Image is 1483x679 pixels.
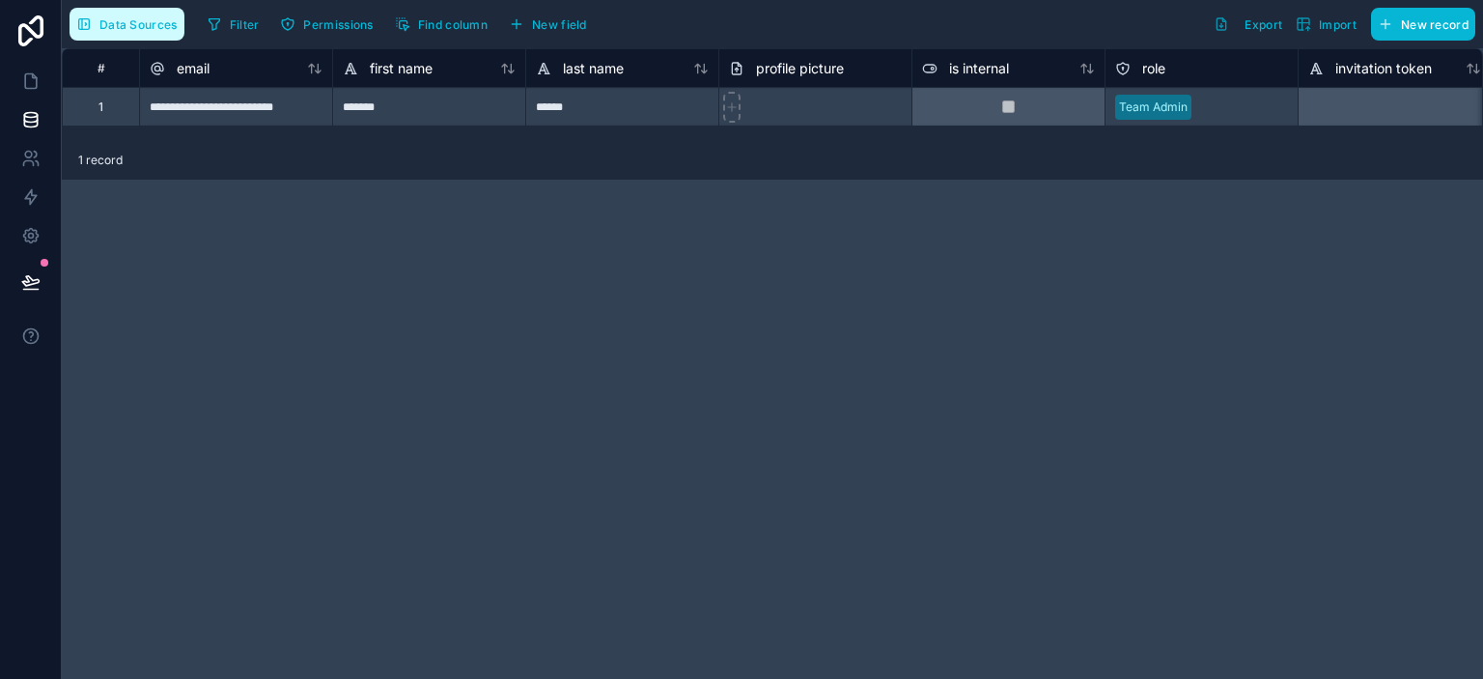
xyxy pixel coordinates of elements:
span: first name [370,59,433,78]
span: Import [1319,17,1357,32]
span: New record [1401,17,1469,32]
button: Filter [200,10,266,39]
span: email [177,59,210,78]
button: New field [502,10,594,39]
span: 1 record [78,153,123,168]
span: last name [563,59,624,78]
button: Find column [388,10,494,39]
span: invitation token [1335,59,1432,78]
div: Team Admin [1119,99,1188,116]
span: is internal [949,59,1009,78]
div: # [77,61,125,75]
a: Permissions [273,10,387,39]
span: profile picture [756,59,844,78]
button: New record [1371,8,1475,41]
span: Permissions [303,17,373,32]
button: Import [1289,8,1363,41]
span: Export [1245,17,1282,32]
button: Permissions [273,10,379,39]
div: 1 [98,99,103,115]
span: New field [532,17,587,32]
button: Data Sources [70,8,184,41]
span: Data Sources [99,17,178,32]
span: role [1142,59,1165,78]
span: Filter [230,17,260,32]
span: Find column [418,17,488,32]
button: Export [1207,8,1289,41]
a: New record [1363,8,1475,41]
